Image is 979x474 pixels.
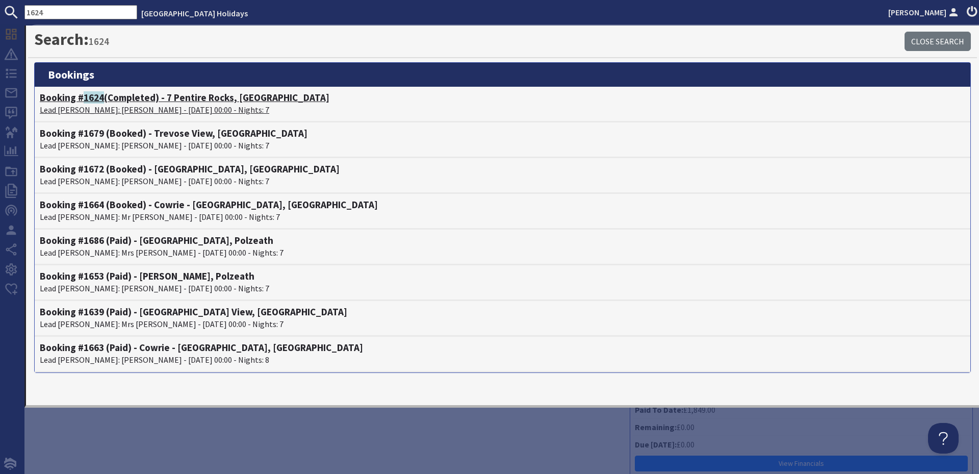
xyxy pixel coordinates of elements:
h4: Booking # (Completed) - 7 Pentire Rocks, [GEOGRAPHIC_DATA] [40,92,965,104]
strong: Due [DATE]: [635,439,677,450]
strong: Paid To Date: [635,405,683,415]
p: Lead [PERSON_NAME]: Mrs [PERSON_NAME] - [DATE] 00:00 - Nights: 7 [40,246,965,259]
a: Booking #1653 (Paid) - [PERSON_NAME], PolzeathLead [PERSON_NAME]: [PERSON_NAME] - [DATE] 00:00 - ... [40,270,965,294]
a: Booking #1624(Completed) - 7 Pentire Rocks, [GEOGRAPHIC_DATA]Lead [PERSON_NAME]: [PERSON_NAME] - ... [40,92,965,116]
h4: Booking #1664 (Booked) - Cowrie - [GEOGRAPHIC_DATA], [GEOGRAPHIC_DATA] [40,199,965,211]
p: Lead [PERSON_NAME]: Mr [PERSON_NAME] - [DATE] 00:00 - Nights: 7 [40,211,965,223]
iframe: Toggle Customer Support [928,423,959,454]
a: Booking #1663 (Paid) - Cowrie - [GEOGRAPHIC_DATA], [GEOGRAPHIC_DATA]Lead [PERSON_NAME]: [PERSON_N... [40,342,965,366]
p: Lead [PERSON_NAME]: [PERSON_NAME] - [DATE] 00:00 - Nights: 7 [40,139,965,152]
li: £0.00 [633,436,970,454]
a: Booking #1679 (Booked) - Trevose View, [GEOGRAPHIC_DATA]Lead [PERSON_NAME]: [PERSON_NAME] - [DATE... [40,128,965,152]
h1: Search: [34,30,905,49]
a: [GEOGRAPHIC_DATA] Holidays [141,8,248,18]
h3: bookings [35,63,970,86]
a: Booking #1672 (Booked) - [GEOGRAPHIC_DATA], [GEOGRAPHIC_DATA]Lead [PERSON_NAME]: [PERSON_NAME] - ... [40,163,965,187]
h4: Booking #1653 (Paid) - [PERSON_NAME], Polzeath [40,270,965,282]
h4: Booking #1663 (Paid) - Cowrie - [GEOGRAPHIC_DATA], [GEOGRAPHIC_DATA] [40,342,965,354]
a: Booking #1639 (Paid) - [GEOGRAPHIC_DATA] View, [GEOGRAPHIC_DATA]Lead [PERSON_NAME]: Mrs [PERSON_N... [40,306,965,330]
img: staytech_i_w-64f4e8e9ee0a9c174fd5317b4b171b261742d2d393467e5bdba4413f4f884c10.svg [4,458,16,470]
span: 1624 [84,91,104,104]
a: Booking #1664 (Booked) - Cowrie - [GEOGRAPHIC_DATA], [GEOGRAPHIC_DATA]Lead [PERSON_NAME]: Mr [PER... [40,199,965,223]
a: Close Search [905,32,971,51]
input: SEARCH [24,5,137,19]
li: £1,849.00 [633,402,970,419]
h4: Booking #1672 (Booked) - [GEOGRAPHIC_DATA], [GEOGRAPHIC_DATA] [40,163,965,175]
small: 1624 [89,35,109,47]
p: Lead [PERSON_NAME]: Mrs [PERSON_NAME] - [DATE] 00:00 - Nights: 7 [40,318,965,330]
strong: Remaining: [635,422,677,432]
h4: Booking #1686 (Paid) - [GEOGRAPHIC_DATA], Polzeath [40,235,965,246]
p: Lead [PERSON_NAME]: [PERSON_NAME] - [DATE] 00:00 - Nights: 8 [40,354,965,366]
h4: Booking #1679 (Booked) - Trevose View, [GEOGRAPHIC_DATA] [40,128,965,139]
li: £0.00 [633,419,970,436]
p: Lead [PERSON_NAME]: [PERSON_NAME] - [DATE] 00:00 - Nights: 7 [40,282,965,294]
p: Lead [PERSON_NAME]: [PERSON_NAME] - [DATE] 00:00 - Nights: 7 [40,175,965,187]
a: [PERSON_NAME] [888,6,961,18]
a: Booking #1686 (Paid) - [GEOGRAPHIC_DATA], PolzeathLead [PERSON_NAME]: Mrs [PERSON_NAME] - [DATE] ... [40,235,965,259]
p: Lead [PERSON_NAME]: [PERSON_NAME] - [DATE] 00:00 - Nights: 7 [40,104,965,116]
h4: Booking #1639 (Paid) - [GEOGRAPHIC_DATA] View, [GEOGRAPHIC_DATA] [40,306,965,318]
a: View Financials [635,456,968,471]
